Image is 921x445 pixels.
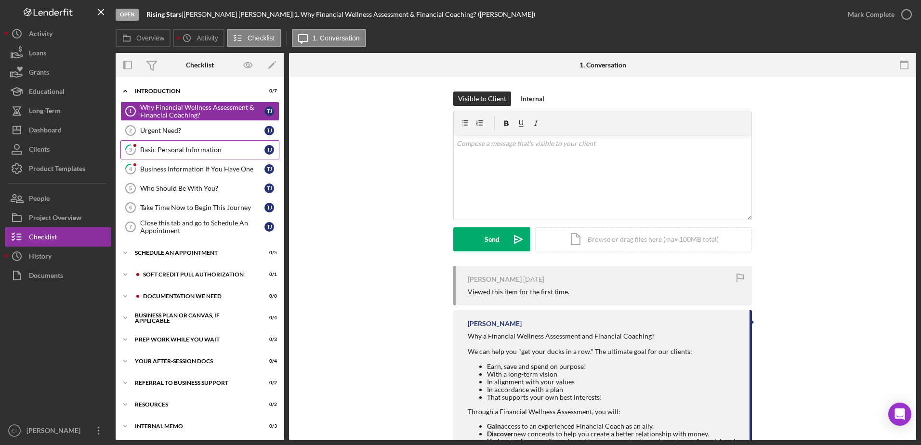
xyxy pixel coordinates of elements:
[5,247,111,266] button: History
[140,184,264,192] div: Who Should Be With You?
[29,120,62,142] div: Dashboard
[5,63,111,82] button: Grants
[260,272,277,277] div: 0 / 1
[129,128,132,133] tspan: 2
[140,165,264,173] div: Business Information If You Have One
[5,101,111,120] button: Long-Term
[29,266,63,288] div: Documents
[143,272,253,277] div: Soft Credit Pull Authorization
[248,34,275,42] label: Checklist
[184,11,294,18] div: [PERSON_NAME] [PERSON_NAME] |
[120,159,279,179] a: 4Business Information If You Have OneTJ
[5,266,111,285] button: Documents
[264,222,274,232] div: T J
[136,34,164,42] label: Overview
[129,146,132,153] tspan: 3
[294,11,535,18] div: 1. Why Financial Wellness Assessment & Financial Coaching? ([PERSON_NAME])
[135,313,253,324] div: Business Plan or Canvas, if applicable
[260,337,277,342] div: 0 / 3
[264,126,274,135] div: T J
[29,140,50,161] div: Clients
[487,430,513,438] strong: Discover
[29,63,49,84] div: Grants
[120,198,279,217] a: 6Take Time Now to Begin This JourneyTJ
[260,358,277,364] div: 0 / 4
[5,421,111,440] button: ET[PERSON_NAME]
[260,402,277,407] div: 0 / 2
[135,423,253,429] div: Internal Memo
[29,247,52,268] div: History
[453,227,530,251] button: Send
[5,140,111,159] button: Clients
[5,120,111,140] button: Dashboard
[579,61,626,69] div: 1. Conversation
[29,227,57,249] div: Checklist
[129,166,132,172] tspan: 4
[468,275,522,283] div: [PERSON_NAME]
[5,24,111,43] button: Activity
[458,92,506,106] div: Visible to Client
[29,24,53,46] div: Activity
[5,159,111,178] button: Product Templates
[453,92,511,106] button: Visible to Client
[5,208,111,227] button: Project Overview
[260,315,277,321] div: 0 / 4
[129,205,132,210] tspan: 6
[129,185,132,191] tspan: 5
[487,378,740,386] li: In alignment with your values
[129,108,132,114] tspan: 1
[140,127,264,134] div: Urgent Need?
[116,29,171,47] button: Overview
[468,332,740,401] div: Why a Financial Wellness Assessment and Financial Coaching? We can help you "get your ducks in a ...
[120,121,279,140] a: 2Urgent Need?TJ
[468,320,522,327] div: [PERSON_NAME]
[264,183,274,193] div: T J
[516,92,549,106] button: Internal
[292,29,366,47] button: 1. Conversation
[146,10,182,18] b: Rising Stars
[135,88,253,94] div: Introduction
[143,293,253,299] div: Documentation We Need
[227,29,281,47] button: Checklist
[29,189,50,210] div: People
[260,380,277,386] div: 0 / 2
[487,370,740,378] li: With a long-term vision
[140,204,264,211] div: Take Time Now to Begin This Journey
[24,421,87,443] div: [PERSON_NAME]
[135,337,253,342] div: Prep Work While You Wait
[487,393,740,401] li: That supports your own best interests!
[264,164,274,174] div: T J
[260,423,277,429] div: 0 / 3
[135,250,253,256] div: Schedule An Appointment
[29,43,46,65] div: Loans
[523,275,544,283] time: 2025-08-18 22:38
[5,82,111,101] a: Educational
[135,402,253,407] div: Resources
[140,104,264,119] div: Why Financial Wellness Assessment & Financial Coaching?
[12,428,17,433] text: ET
[485,227,500,251] div: Send
[260,88,277,94] div: 0 / 7
[173,29,224,47] button: Activity
[135,380,253,386] div: Referral to Business Support
[5,189,111,208] button: People
[264,106,274,116] div: T J
[487,422,740,430] li: access to an experienced Financial Coach as an ally.
[487,430,740,438] li: new concepts to help you create a better relationship with money.
[5,227,111,247] button: Checklist
[468,288,569,296] div: Viewed this item for the first time.
[313,34,360,42] label: 1. Conversation
[146,11,184,18] div: |
[129,224,132,230] tspan: 7
[197,34,218,42] label: Activity
[260,250,277,256] div: 0 / 5
[5,43,111,63] a: Loans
